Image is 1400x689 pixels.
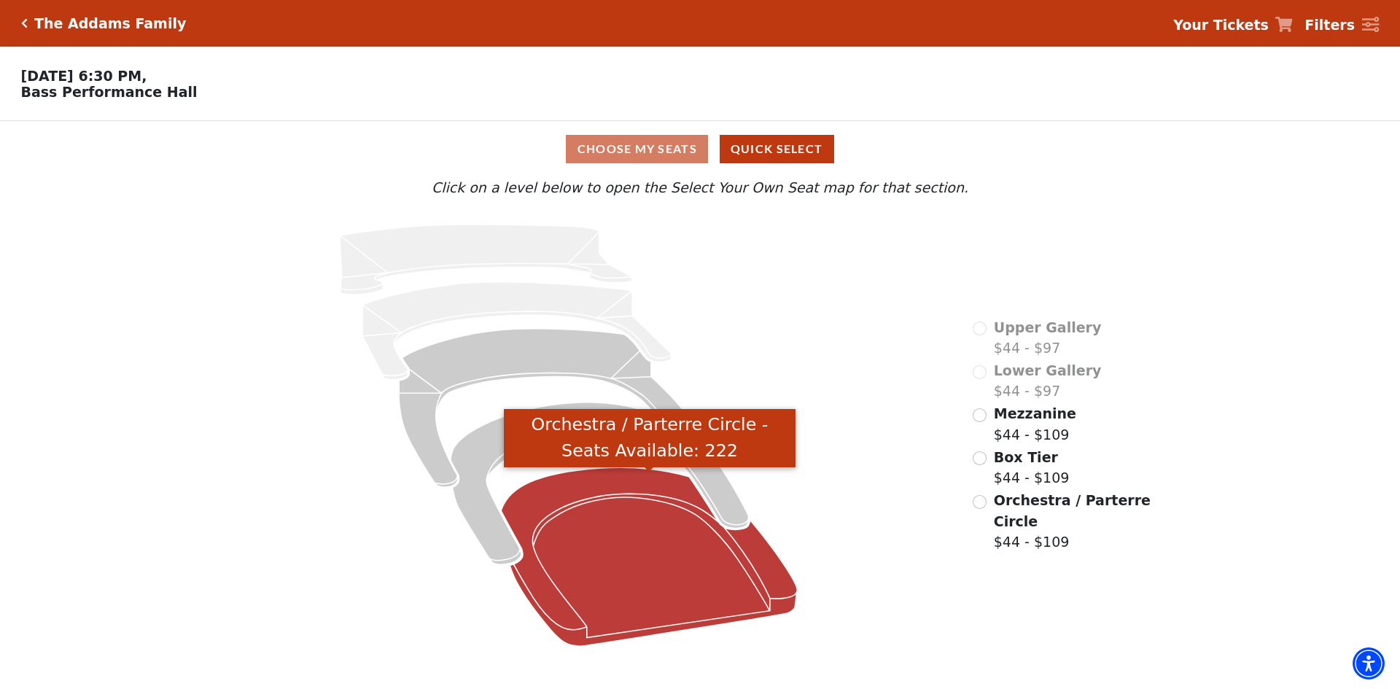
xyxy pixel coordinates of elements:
h5: The Addams Family [34,15,186,32]
button: Quick Select [720,135,834,163]
strong: Filters [1304,17,1355,33]
span: Box Tier [994,449,1058,465]
p: Click on a level below to open the Select Your Own Seat map for that section. [185,177,1215,198]
span: Orchestra / Parterre Circle [994,492,1151,529]
a: Your Tickets [1173,15,1293,36]
label: $44 - $109 [994,447,1070,488]
label: $44 - $97 [994,360,1102,402]
span: Mezzanine [994,405,1076,421]
label: $44 - $97 [994,317,1102,359]
path: Upper Gallery - Seats Available: 0 [340,225,632,295]
a: Click here to go back to filters [21,18,28,28]
path: Lower Gallery - Seats Available: 0 [362,282,672,380]
span: Lower Gallery [994,362,1102,378]
div: Orchestra / Parterre Circle - Seats Available: 222 [504,409,796,468]
strong: Your Tickets [1173,17,1269,33]
path: Orchestra / Parterre Circle - Seats Available: 222 [502,467,798,646]
div: Accessibility Menu [1353,647,1385,680]
input: Orchestra / Parterre Circle$44 - $109 [973,495,987,509]
label: $44 - $109 [994,490,1153,553]
label: $44 - $109 [994,403,1076,445]
input: Box Tier$44 - $109 [973,451,987,465]
a: Filters [1304,15,1379,36]
span: Upper Gallery [994,319,1102,335]
input: Mezzanine$44 - $109 [973,408,987,422]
